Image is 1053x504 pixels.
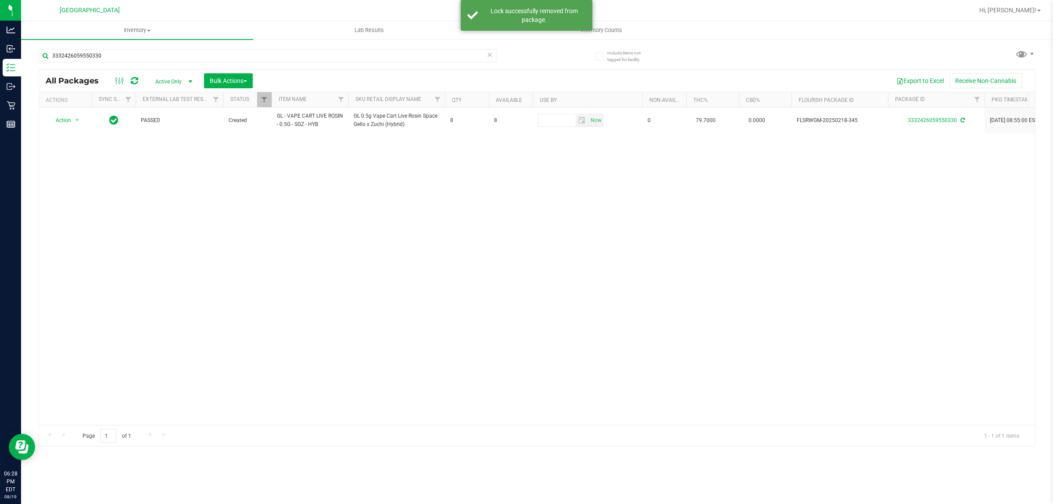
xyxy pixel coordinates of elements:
span: Include items not tagged for facility [607,50,651,63]
a: Lab Results [253,21,485,40]
span: FLSRWGM-20250218-345 [797,116,883,125]
iframe: Resource center [9,434,35,460]
span: select [576,114,588,126]
a: Filter [209,92,223,107]
span: 0.0000 [744,114,770,127]
span: 1 - 1 of 1 items [977,429,1026,442]
a: Inventory Counts [485,21,717,40]
div: Actions [46,97,88,103]
a: THC% [693,97,708,103]
inline-svg: Reports [7,120,15,129]
span: [DATE] 08:55:00 EST [990,116,1038,125]
span: GL - VAPE CART LIVE ROSIN - 0.5G - SGZ - HYB [277,112,343,129]
a: Item Name [279,96,307,102]
span: Created [229,116,266,125]
span: Bulk Actions [210,77,247,84]
button: Bulk Actions [204,73,253,88]
a: Qty [452,97,462,103]
inline-svg: Inventory [7,63,15,72]
a: Status [230,96,249,102]
span: 79.7000 [691,114,720,127]
span: select [72,114,83,126]
inline-svg: Inbound [7,44,15,53]
div: Lock successfully removed from package. [483,7,586,24]
input: 1 [100,429,116,443]
a: Filter [257,92,272,107]
span: In Sync [109,114,118,126]
button: Export to Excel [891,73,949,88]
span: Lab Results [343,26,396,34]
span: Hi, [PERSON_NAME]! [979,7,1036,14]
a: 3332426059550330 [908,117,957,123]
inline-svg: Analytics [7,25,15,34]
span: Sync from Compliance System [959,117,965,123]
span: Clear [487,49,493,61]
a: Filter [121,92,136,107]
span: Action [48,114,72,126]
input: Search Package ID, Item Name, SKU, Lot or Part Number... [39,49,497,62]
span: [GEOGRAPHIC_DATA] [60,7,120,14]
a: Sku Retail Display Name [355,96,421,102]
a: Non-Available [649,97,688,103]
inline-svg: Outbound [7,82,15,91]
span: Set Current date [588,114,603,127]
p: 06:28 PM EDT [4,470,17,493]
span: 0 [648,116,681,125]
a: Filter [970,92,985,107]
a: Sync Status [99,96,133,102]
span: Page of 1 [75,429,138,443]
p: 08/19 [4,493,17,500]
a: Flourish Package ID [799,97,854,103]
a: Inventory [21,21,253,40]
span: Inventory [21,26,253,34]
a: CBD% [746,97,760,103]
span: GL 0.5g Vape Cart Live Rosin Space Gello x Zuchi (Hybrid) [354,112,440,129]
span: 8 [450,116,484,125]
a: Filter [334,92,348,107]
span: All Packages [46,76,107,86]
span: select [588,114,603,126]
button: Receive Non-Cannabis [949,73,1022,88]
a: Available [496,97,522,103]
span: Inventory Counts [569,26,634,34]
span: 8 [494,116,527,125]
a: Package ID [895,96,925,102]
span: PASSED [141,116,218,125]
inline-svg: Retail [7,101,15,110]
a: Filter [430,92,445,107]
a: External Lab Test Result [143,96,211,102]
a: Pkg Timestamp [992,97,1043,103]
a: Use By [540,97,557,103]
